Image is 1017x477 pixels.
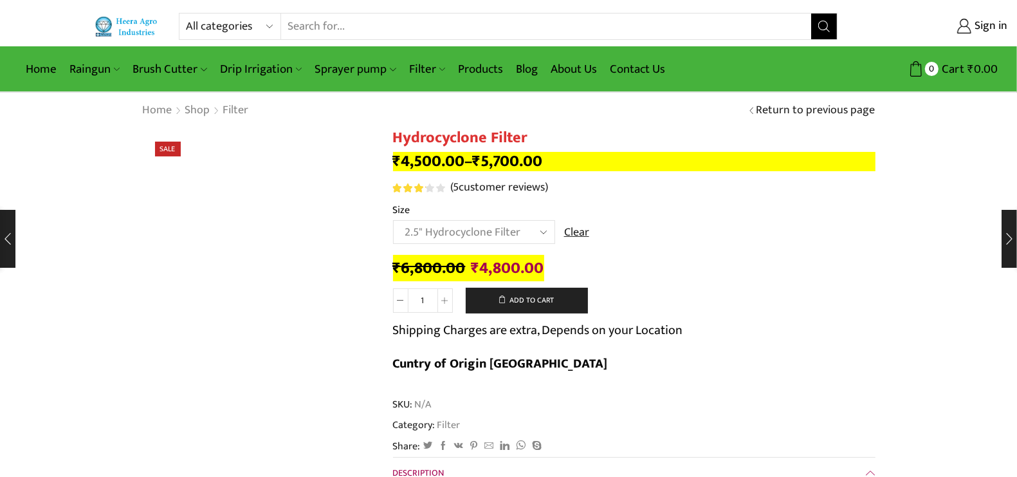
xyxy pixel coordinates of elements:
span: 5 [454,178,459,197]
a: Contact Us [603,54,672,84]
span: Sign in [971,18,1007,35]
h1: Hydrocyclone Filter [393,129,875,147]
span: ₹ [393,148,401,174]
input: Product quantity [408,288,437,313]
a: Return to previous page [756,102,875,119]
span: ₹ [393,255,401,281]
p: – [393,152,875,171]
a: Products [452,54,509,84]
div: Rated 3.20 out of 5 [393,183,445,192]
span: Share: [393,439,421,454]
a: Blog [509,54,544,84]
span: Sale [155,142,181,156]
p: Shipping Charges are extra, Depends on your Location [393,320,683,341]
span: ₹ [967,59,974,79]
b: Cuntry of Origin [GEOGRAPHIC_DATA] [393,353,608,375]
button: Add to cart [466,288,588,313]
a: Raingun [63,54,126,84]
a: Home [19,54,63,84]
bdi: 0.00 [967,59,998,79]
span: Rated out of 5 based on customer ratings [393,183,426,192]
a: Clear options [564,225,589,241]
bdi: 5,700.00 [473,148,543,174]
a: Filter [223,102,250,119]
a: Home [142,102,173,119]
span: 5 [393,183,448,192]
a: Drip Irrigation [214,54,308,84]
bdi: 6,800.00 [393,255,466,281]
a: About Us [544,54,603,84]
a: Brush Cutter [126,54,213,84]
span: 0 [925,62,939,75]
span: Category: [393,418,461,433]
span: ₹ [473,148,481,174]
bdi: 4,500.00 [393,148,465,174]
a: Shop [185,102,211,119]
span: ₹ [472,255,480,281]
input: Search for... [281,14,812,39]
a: Filter [435,416,461,433]
label: Size [393,203,410,218]
span: N/A [413,397,432,412]
a: (5customer reviews) [451,180,549,196]
span: SKU: [393,397,875,412]
button: Search button [811,14,837,39]
span: Cart [939,61,964,78]
bdi: 4,800.00 [472,255,544,281]
a: Filter [403,54,452,84]
nav: Breadcrumb [142,102,250,119]
a: Sign in [857,15,1007,38]
a: Sprayer pump [308,54,402,84]
a: 0 Cart ₹0.00 [850,57,998,81]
